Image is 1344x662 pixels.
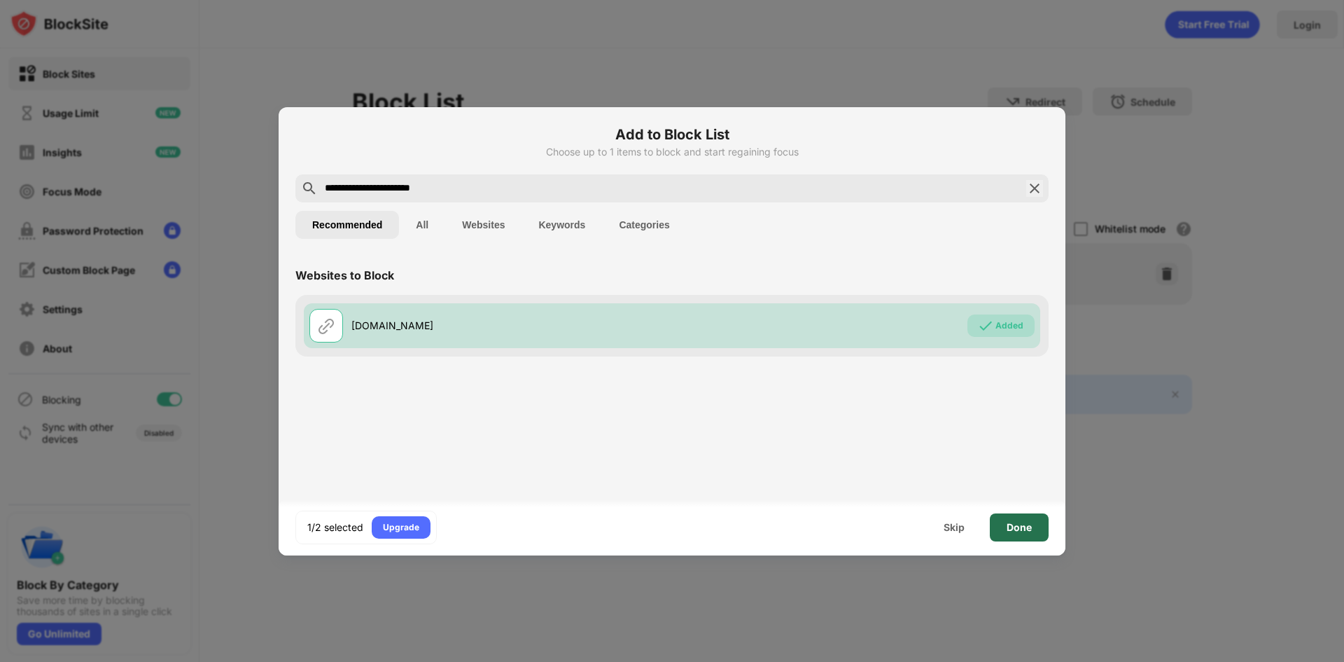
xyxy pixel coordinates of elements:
[1007,522,1032,533] div: Done
[383,520,419,535] div: Upgrade
[1026,180,1043,197] img: search-close
[295,268,394,282] div: Websites to Block
[521,211,602,239] button: Keywords
[995,319,1023,333] div: Added
[295,124,1049,145] h6: Add to Block List
[602,211,686,239] button: Categories
[351,318,672,333] div: [DOMAIN_NAME]
[445,211,521,239] button: Websites
[301,180,318,197] img: search.svg
[295,146,1049,158] div: Choose up to 1 items to block and start regaining focus
[295,211,399,239] button: Recommended
[318,317,335,334] img: url.svg
[399,211,445,239] button: All
[944,522,965,533] div: Skip
[307,520,363,535] div: 1/2 selected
